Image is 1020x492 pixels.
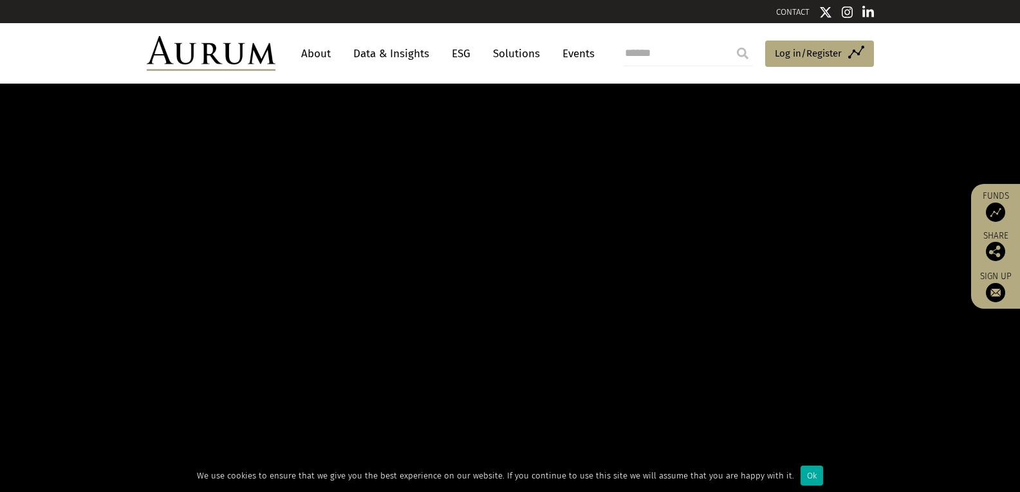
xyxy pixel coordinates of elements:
[986,242,1005,261] img: Share this post
[862,6,874,19] img: Linkedin icon
[978,271,1014,302] a: Sign up
[765,41,874,68] a: Log in/Register
[776,7,810,17] a: CONTACT
[842,6,853,19] img: Instagram icon
[819,6,832,19] img: Twitter icon
[487,42,546,66] a: Solutions
[147,36,275,71] img: Aurum
[775,46,842,61] span: Log in/Register
[730,41,756,66] input: Submit
[445,42,477,66] a: ESG
[295,42,337,66] a: About
[347,42,436,66] a: Data & Insights
[556,42,595,66] a: Events
[978,190,1014,222] a: Funds
[801,466,823,486] div: Ok
[986,283,1005,302] img: Sign up to our newsletter
[986,203,1005,222] img: Access Funds
[978,232,1014,261] div: Share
